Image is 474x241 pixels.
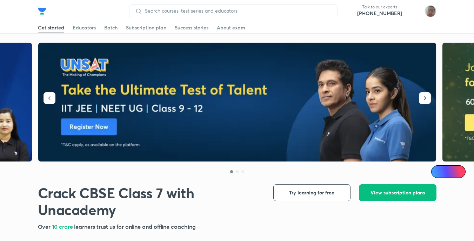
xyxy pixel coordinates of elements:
img: call-us [343,4,357,18]
a: [PHONE_NUMBER] [357,10,402,17]
button: Try learning for free [273,184,351,201]
img: avatar [408,6,419,17]
a: Get started [38,22,64,33]
img: Icon [435,169,441,174]
a: Batch [104,22,118,33]
a: About exam [217,22,245,33]
p: Talk to our experts [357,4,402,10]
div: Educators [73,24,96,31]
div: Success stories [175,24,208,31]
span: 10 crore [52,223,74,230]
h1: Crack CBSE Class 7 with Unacademy [38,184,262,218]
a: Educators [73,22,96,33]
img: Company Logo [38,7,46,15]
div: Batch [104,24,118,31]
button: View subscription plans [359,184,436,201]
span: learners trust us for online and offline coaching [74,223,195,230]
span: View subscription plans [370,189,425,196]
a: Success stories [175,22,208,33]
input: Search courses, test series and educators [142,8,332,14]
div: Get started [38,24,64,31]
div: Subscription plan [126,24,166,31]
span: Try learning for free [289,189,334,196]
div: About exam [217,24,245,31]
a: Subscription plan [126,22,166,33]
span: Over [38,223,52,230]
img: Vinayak Mishra [425,5,436,17]
a: Ai Doubts [431,165,466,178]
span: Ai Doubts [443,169,461,174]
